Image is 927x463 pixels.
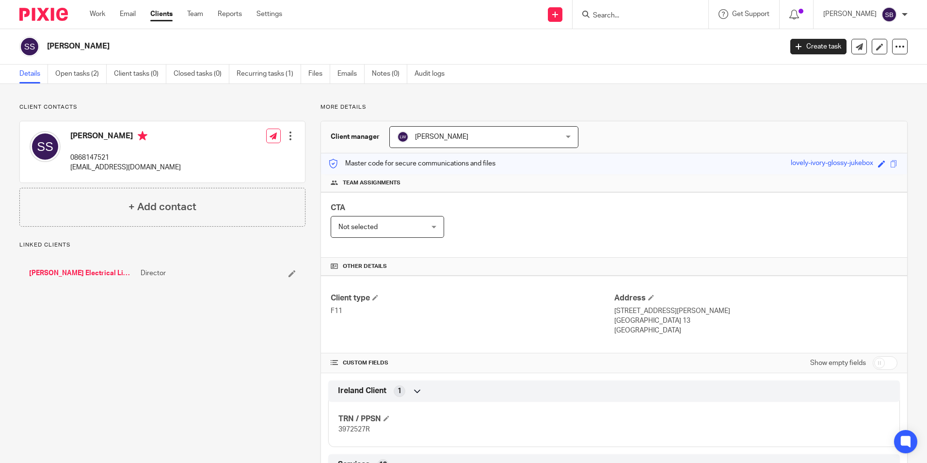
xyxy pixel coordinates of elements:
p: 0868147521 [70,153,181,163]
img: svg%3E [19,36,40,57]
div: lovely-ivory-glossy-jukebox [791,158,873,169]
p: [GEOGRAPHIC_DATA] 13 [614,316,897,326]
a: Files [308,65,330,83]
a: Details [19,65,48,83]
span: [PERSON_NAME] [415,133,468,140]
p: [PERSON_NAME] [823,9,877,19]
span: Not selected [338,224,378,231]
p: Client contacts [19,103,305,111]
h4: CUSTOM FIELDS [331,359,614,367]
p: [GEOGRAPHIC_DATA] [614,326,897,335]
p: [EMAIL_ADDRESS][DOMAIN_NAME] [70,163,181,172]
a: Settings [256,9,282,19]
span: Get Support [732,11,769,17]
p: Linked clients [19,241,305,249]
a: Open tasks (2) [55,65,107,83]
p: F11 [331,306,614,316]
img: svg%3E [881,7,897,22]
a: Client tasks (0) [114,65,166,83]
a: Work [90,9,105,19]
h4: [PERSON_NAME] [70,131,181,143]
a: Email [120,9,136,19]
a: Closed tasks (0) [174,65,229,83]
a: Reports [218,9,242,19]
a: [PERSON_NAME] Electrical Limited (cessation) [29,268,136,278]
h4: TRN / PPSN [338,414,614,424]
a: Audit logs [415,65,452,83]
img: Pixie [19,8,68,21]
span: Ireland Client [338,386,386,396]
a: Recurring tasks (1) [237,65,301,83]
a: Clients [150,9,173,19]
span: CTA [331,204,345,212]
img: svg%3E [397,131,409,143]
p: [STREET_ADDRESS][PERSON_NAME] [614,306,897,316]
h4: + Add contact [128,199,196,215]
span: 3972527R [338,426,370,433]
h2: [PERSON_NAME] [47,41,630,51]
span: 1 [398,386,401,396]
p: More details [320,103,908,111]
h4: Address [614,293,897,303]
a: Team [187,9,203,19]
a: Emails [337,65,365,83]
input: Search [592,12,679,20]
span: Team assignments [343,179,400,187]
label: Show empty fields [810,358,866,368]
h3: Client manager [331,132,380,142]
img: svg%3E [30,131,61,162]
i: Primary [138,131,147,141]
span: Other details [343,263,387,270]
a: Notes (0) [372,65,407,83]
p: Master code for secure communications and files [328,159,495,168]
h4: Client type [331,293,614,303]
a: Create task [790,39,847,54]
span: Director [141,268,166,278]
